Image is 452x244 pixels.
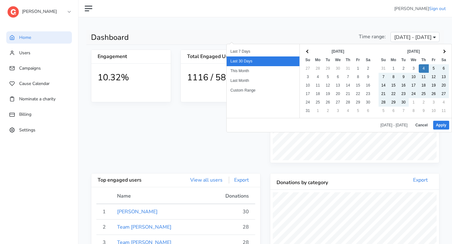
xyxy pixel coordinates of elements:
[412,121,430,130] button: Cancel
[409,81,419,90] td: 17
[343,98,353,107] td: 28
[333,81,343,90] td: 13
[379,64,389,73] td: 31
[429,90,439,98] td: 26
[19,65,41,71] span: Campaigns
[6,77,72,90] a: Cause Calendar
[409,56,419,64] th: We
[303,56,313,64] th: Su
[380,123,410,127] span: [DATE] - [DATE]
[408,177,433,183] a: Export
[439,56,449,64] th: Sa
[353,64,363,73] td: 1
[379,56,389,64] th: Su
[117,208,158,215] a: [PERSON_NAME]
[19,111,31,117] span: Billing
[187,54,254,60] h5: Total Engaged Users
[323,73,333,81] td: 5
[389,90,399,98] td: 22
[399,73,409,81] td: 9
[212,192,255,204] th: Donations
[409,64,419,73] td: 3
[313,73,323,81] td: 4
[439,98,449,107] td: 4
[333,73,343,81] td: 6
[19,50,30,56] span: Users
[353,90,363,98] td: 22
[303,107,313,115] td: 31
[323,64,333,73] td: 29
[353,98,363,107] td: 29
[363,64,373,73] td: 2
[313,81,323,90] td: 11
[313,47,363,56] th: [DATE]
[323,81,333,90] td: 12
[399,107,409,115] td: 7
[363,56,373,64] th: Sa
[439,73,449,81] td: 13
[323,56,333,64] th: Tu
[353,56,363,64] th: Fr
[409,98,419,107] td: 1
[389,47,439,56] th: [DATE]
[8,4,70,16] a: [PERSON_NAME]
[353,81,363,90] td: 15
[343,90,353,98] td: 21
[117,224,171,231] a: Team [PERSON_NAME]
[394,5,446,12] li: [PERSON_NAME]
[333,90,343,98] td: 20
[419,64,429,73] td: 4
[439,107,449,115] td: 11
[313,64,323,73] td: 28
[429,73,439,81] td: 12
[353,73,363,81] td: 8
[187,72,254,83] h1: 1116 / 5875
[399,81,409,90] td: 16
[343,73,353,81] td: 7
[19,34,31,40] span: Home
[19,96,56,102] span: Nominate a charity
[323,107,333,115] td: 2
[98,54,131,60] h5: Engagement
[333,64,343,73] td: 30
[429,64,439,73] td: 5
[399,90,409,98] td: 23
[303,90,313,98] td: 17
[419,98,429,107] td: 2
[229,177,254,183] a: Export
[333,98,343,107] td: 27
[185,177,228,183] a: View all users
[227,47,299,56] li: Last 7 Days
[313,90,323,98] td: 18
[409,90,419,98] td: 24
[6,31,72,44] a: Home
[303,81,313,90] td: 10
[212,220,255,235] td: 28
[439,81,449,90] td: 20
[379,107,389,115] td: 5
[227,76,299,86] li: Last Month
[419,73,429,81] td: 11
[333,107,343,115] td: 3
[419,90,429,98] td: 25
[98,177,176,183] h5: Top engaged users
[363,73,373,81] td: 9
[429,6,446,12] a: Sign out
[363,98,373,107] td: 30
[343,56,353,64] th: Th
[379,73,389,81] td: 7
[343,81,353,90] td: 14
[363,107,373,115] td: 6
[6,47,72,59] a: Users
[91,33,261,42] h1: Dashboard
[389,73,399,81] td: 8
[212,204,255,220] td: 30
[323,98,333,107] td: 26
[6,124,72,136] a: Settings
[363,81,373,90] td: 16
[379,98,389,107] td: 28
[399,98,409,107] td: 30
[313,56,323,64] th: Mo
[98,72,164,83] h1: 10.32%
[19,81,50,87] span: Cause Calendar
